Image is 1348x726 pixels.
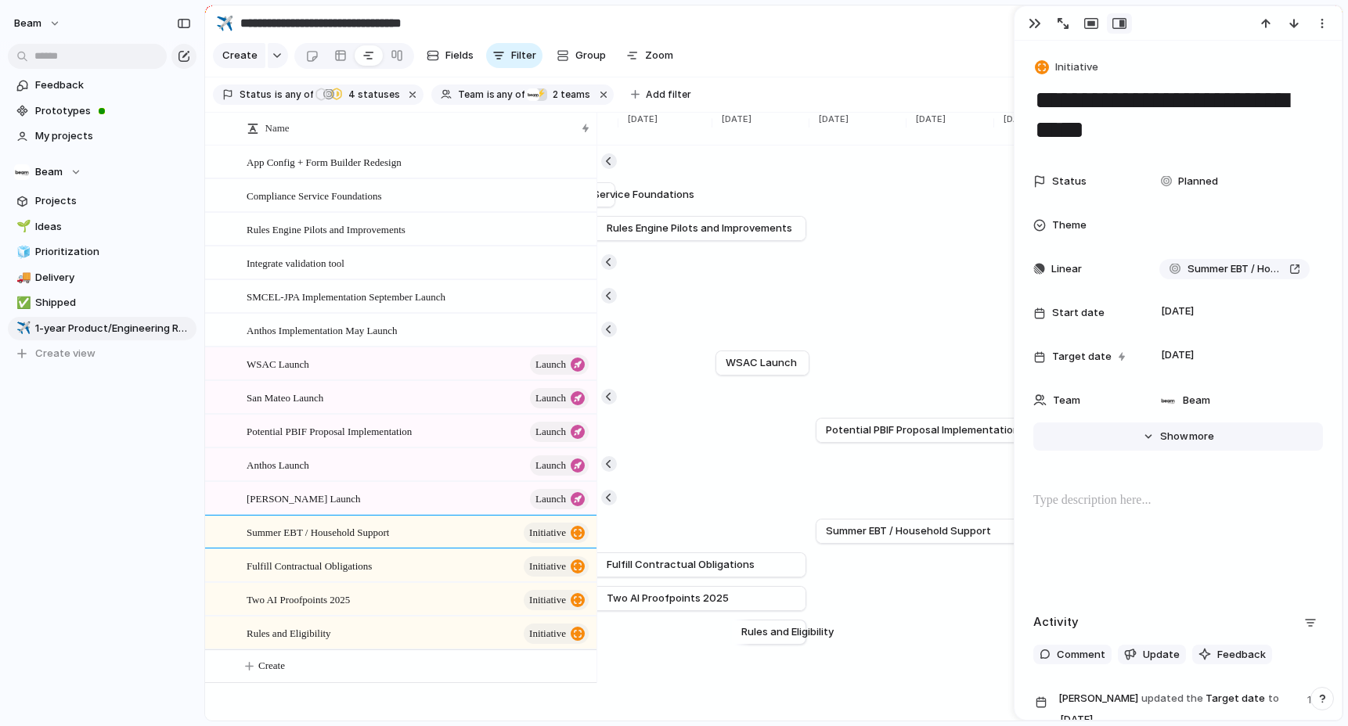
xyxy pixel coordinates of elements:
a: Prototypes [8,99,196,123]
span: Anthos Implementation May Launch [247,321,397,339]
button: Showmore [1033,422,1323,451]
button: Create view [8,342,196,365]
span: Feedback [1217,647,1266,663]
span: Theme [1052,217,1087,233]
span: any of [283,88,313,102]
span: 2 [548,88,560,100]
a: My projects [8,124,196,148]
span: statuses [344,88,400,102]
a: Compliance Service Foundations [532,183,605,207]
button: 🚚 [14,270,30,286]
span: Rules Engine Pilots and Improvements [607,221,792,236]
h2: Activity [1033,613,1079,631]
div: 🌱 [16,217,27,235]
span: Summer EBT / Household Support [1188,261,1283,277]
button: ✅ [14,295,30,311]
a: Feedback [8,74,196,97]
span: Group [575,48,606,63]
span: WSAC Launch [247,354,309,372]
span: Target date [1052,349,1112,365]
button: isany of [272,86,316,103]
span: Feedback [35,77,191,93]
button: Update [1118,645,1186,665]
a: 🧊Prioritization [8,240,196,264]
button: ✈️ [212,11,237,36]
span: Integrate validation tool [247,253,344,271]
span: Name [265,120,290,136]
span: launch [535,455,566,476]
button: 🌱 [14,219,30,235]
span: Rules and Eligibility [741,624,834,640]
div: ✈️ [216,13,233,34]
button: launch [530,422,589,442]
span: Prototypes [35,103,191,119]
span: [DATE] [906,113,950,126]
div: ✅ [16,294,27,312]
span: [DATE] [1157,346,1198,365]
span: is [275,88,283,102]
span: SMCEL-JPA Implementation September Launch [247,287,445,305]
span: Beam [35,164,63,180]
a: 🚚Delivery [8,266,196,289]
button: Beam [8,160,196,184]
span: teams [548,88,590,102]
span: 4 [344,88,358,100]
span: Update [1143,647,1180,663]
button: 🧊 [14,244,30,260]
button: Feedback [1192,645,1272,665]
span: Delivery [35,270,191,286]
span: 1-year Product/Engineering Roadmap [35,321,191,336]
span: Beam [1183,393,1210,408]
button: isany of [484,86,528,103]
button: ✈️ [14,321,30,336]
div: 🧊 [16,243,27,261]
button: Comment [1033,645,1112,665]
span: Rules and Eligibility [247,624,331,642]
span: Initiative [1055,59,1098,75]
span: launch [535,387,566,409]
button: initiative [524,556,589,577]
button: Create [221,650,621,682]
button: launch [530,455,589,476]
span: WSAC Launch [726,355,797,371]
a: ✅Shipped [8,291,196,314]
button: Initiative [1032,56,1103,79]
span: Ideas [35,219,191,235]
button: Filter [486,43,542,68]
span: Shipped [35,295,191,311]
span: Planned [1178,174,1218,189]
span: Anthos Launch [247,455,309,473]
span: [DATE] [712,113,756,126]
span: Summer EBT / Household Support [247,523,389,541]
span: Linear [1051,261,1082,277]
div: ⚡ [535,88,547,101]
span: Beam [14,16,41,31]
span: Potential PBIF Proposal Implementation [826,422,1019,438]
span: [DATE] [809,113,853,126]
span: to [1268,691,1279,706]
span: launch [535,354,566,376]
span: Two AI Proofpoints 2025 [607,591,729,606]
span: Fulfill Contractual Obligations [607,557,755,573]
a: Rules Engine Pilots and Improvements [416,217,796,240]
span: launch [535,421,566,443]
button: Create [213,43,265,68]
span: Potential PBIF Proposal Implementation [247,422,412,440]
span: Zoom [645,48,673,63]
span: Status [1052,174,1087,189]
span: App Config + Form Builder Redesign [247,153,402,171]
span: initiative [529,589,566,611]
button: launch [530,489,589,509]
button: initiative [524,590,589,610]
span: Team [1053,393,1080,408]
span: initiative [529,623,566,645]
span: Add filter [646,88,691,102]
a: Potential PBIF Proposal Implementation [826,419,1084,442]
button: initiative [524,523,589,543]
span: [DATE] [994,113,1038,126]
button: Add filter [622,84,701,106]
span: 1m [1307,689,1323,708]
span: Summer EBT / Household Support [826,523,991,539]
